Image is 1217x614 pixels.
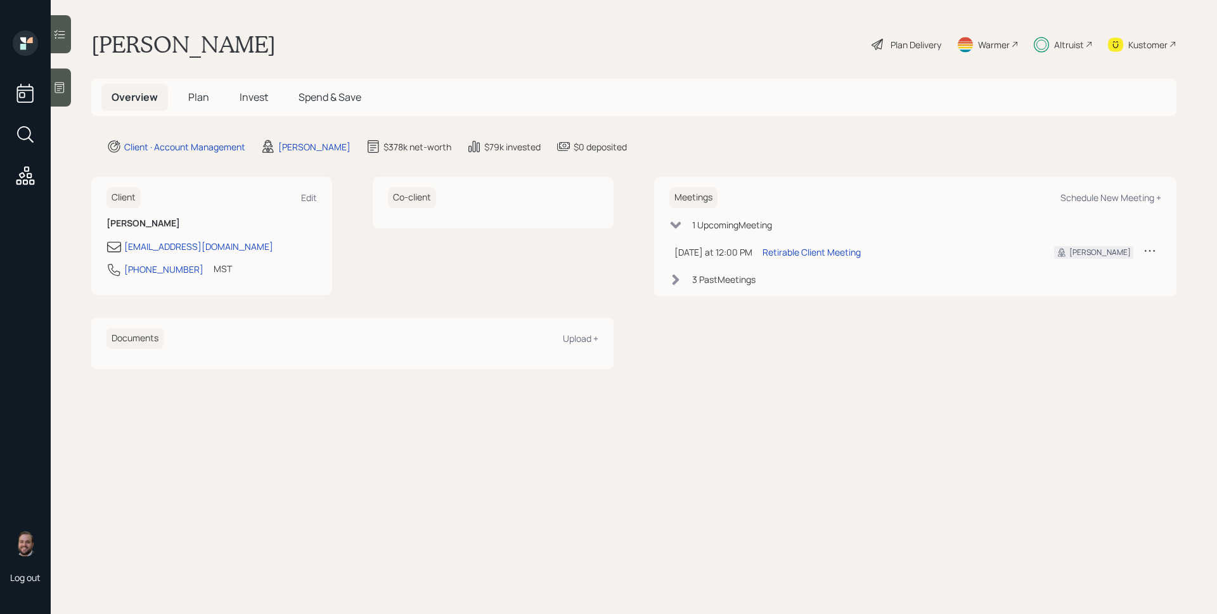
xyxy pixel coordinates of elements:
div: [PHONE_NUMBER] [124,263,203,276]
div: Retirable Client Meeting [763,245,861,259]
div: MST [214,262,232,275]
div: 3 Past Meeting s [692,273,756,286]
h6: Documents [106,328,164,349]
div: Log out [10,572,41,584]
span: Overview [112,90,158,104]
div: Plan Delivery [891,38,941,51]
img: james-distasi-headshot.png [13,531,38,556]
div: Schedule New Meeting + [1060,192,1161,204]
h6: Client [106,187,141,208]
div: Kustomer [1128,38,1168,51]
div: 1 Upcoming Meeting [692,218,772,232]
span: Plan [188,90,209,104]
div: Client · Account Management [124,140,245,153]
div: $378k net-worth [383,140,451,153]
div: [PERSON_NAME] [1069,247,1131,258]
div: $0 deposited [574,140,627,153]
div: Altruist [1054,38,1084,51]
div: $79k invested [484,140,541,153]
div: [EMAIL_ADDRESS][DOMAIN_NAME] [124,240,273,253]
div: Warmer [978,38,1010,51]
span: Spend & Save [299,90,361,104]
h6: Meetings [669,187,718,208]
span: Invest [240,90,268,104]
h6: Co-client [388,187,436,208]
h6: [PERSON_NAME] [106,218,317,229]
div: Upload + [563,332,598,344]
div: [DATE] at 12:00 PM [674,245,752,259]
div: [PERSON_NAME] [278,140,351,153]
h1: [PERSON_NAME] [91,30,276,58]
div: Edit [301,192,317,204]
